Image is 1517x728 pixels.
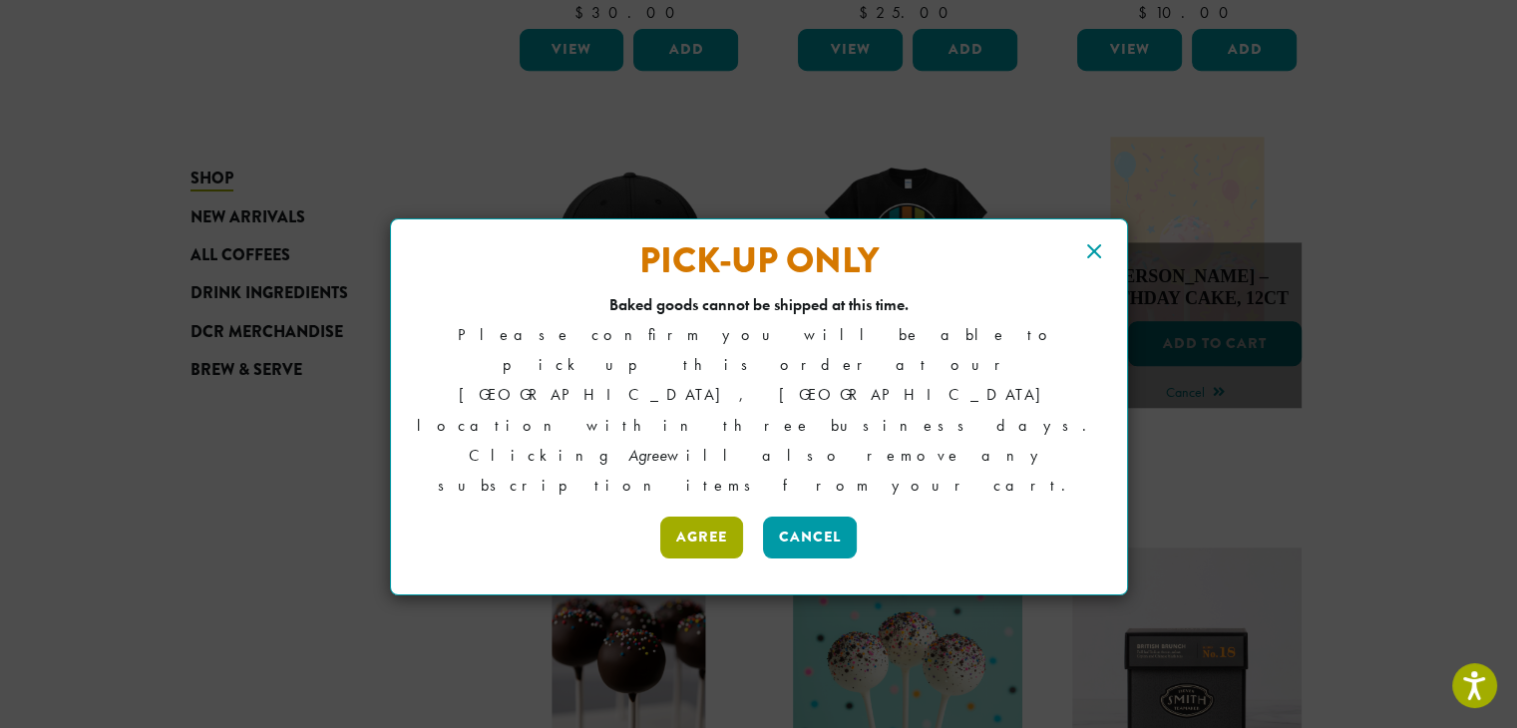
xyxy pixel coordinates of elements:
button: Agree [660,517,743,558]
strong: Baked goods cannot be shipped at this time. [609,294,909,315]
em: Agree [628,445,667,466]
button: Cancel [763,517,857,558]
a: Pick-Up Only [639,234,879,286]
p: Please confirm you will be able to pick up this order at our [GEOGRAPHIC_DATA], [GEOGRAPHIC_DATA]... [411,290,1107,501]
